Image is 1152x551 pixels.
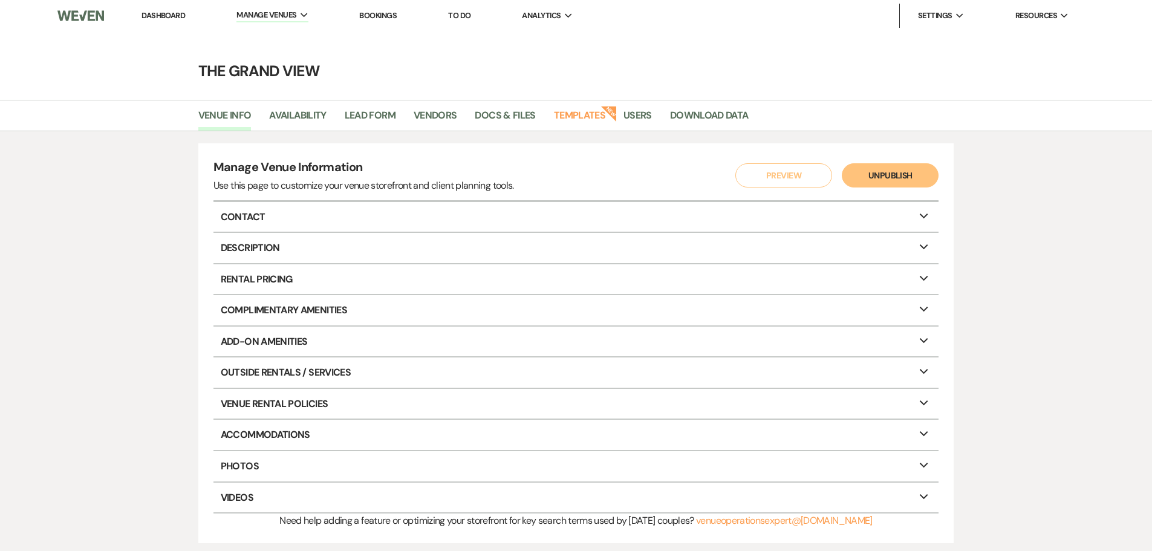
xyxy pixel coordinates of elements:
a: Availability [269,108,326,131]
a: Dashboard [142,10,185,21]
a: Bookings [359,10,397,21]
span: Settings [918,10,952,22]
a: Vendors [414,108,457,131]
p: Contact [213,202,939,232]
h4: Manage Venue Information [213,158,514,178]
span: Resources [1015,10,1057,22]
p: Accommodations [213,420,939,450]
div: Use this page to customize your venue storefront and client planning tools. [213,178,514,193]
p: Complimentary Amenities [213,295,939,325]
img: Weven Logo [57,3,103,28]
a: Preview [732,163,829,187]
a: Download Data [670,108,749,131]
p: Description [213,233,939,263]
span: Need help adding a feature or optimizing your storefront for key search terms used by [DATE] coup... [279,514,694,527]
span: Analytics [522,10,561,22]
button: Unpublish [842,163,939,187]
a: To Do [448,10,470,21]
a: Users [623,108,652,131]
strong: New [600,105,617,122]
p: Photos [213,451,939,481]
p: Venue Rental Policies [213,389,939,419]
span: Manage Venues [236,9,296,21]
a: Templates [554,108,605,131]
a: Docs & Files [475,108,535,131]
h4: The Grand View [141,60,1012,82]
p: Add-On Amenities [213,327,939,357]
a: venueoperationsexpert@[DOMAIN_NAME] [696,514,873,527]
p: Videos [213,483,939,513]
p: Rental Pricing [213,264,939,295]
p: Outside Rentals / Services [213,357,939,388]
button: Preview [735,163,832,187]
a: Venue Info [198,108,252,131]
a: Lead Form [345,108,395,131]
